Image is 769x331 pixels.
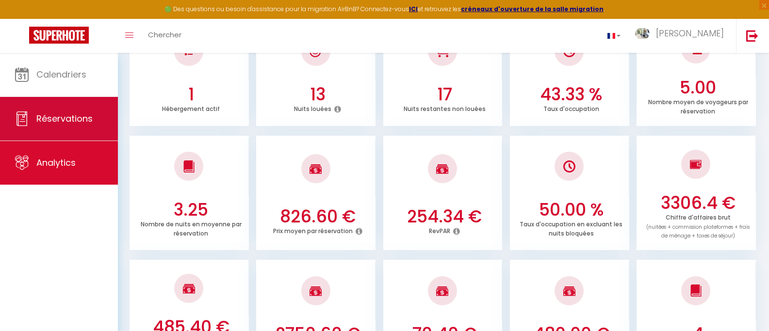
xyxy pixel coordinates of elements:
[635,28,650,39] img: ...
[8,4,37,33] button: Ouvrir le widget de chat LiveChat
[690,158,702,170] img: NO IMAGE
[262,206,374,227] h3: 826.60 €
[29,27,89,44] img: Super Booking
[141,19,189,53] a: Chercher
[135,200,246,220] h3: 3.25
[516,200,627,220] h3: 50.00 %
[646,211,750,240] p: Chiffre d'affaires brut
[543,103,599,113] p: Taux d'occupation
[642,193,753,213] h3: 3306.4 €
[36,112,93,125] span: Réservations
[36,68,86,80] span: Calendriers
[746,30,758,42] img: logout
[273,225,353,235] p: Prix moyen par réservation
[141,218,242,237] p: Nombre de nuits en moyenne par réservation
[148,30,181,40] span: Chercher
[656,27,724,39] span: [PERSON_NAME]
[36,157,76,169] span: Analytics
[162,103,220,113] p: Hébergement actif
[461,5,604,13] a: créneaux d'ouverture de la salle migration
[404,103,486,113] p: Nuits restantes non louées
[642,78,753,98] h3: 5.00
[646,223,750,240] span: (nuitées + commission plateformes + frais de ménage + taxes de séjour)
[409,5,418,13] a: ICI
[563,160,575,173] img: NO IMAGE
[648,96,748,115] p: Nombre moyen de voyageurs par réservation
[294,103,331,113] p: Nuits louées
[516,84,627,105] h3: 43.33 %
[429,225,450,235] p: RevPAR
[389,206,500,227] h3: 254.34 €
[389,84,500,105] h3: 17
[520,218,622,237] p: Taux d'occupation en excluant les nuits bloquées
[135,84,246,105] h3: 1
[628,19,736,53] a: ... [PERSON_NAME]
[262,84,374,105] h3: 13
